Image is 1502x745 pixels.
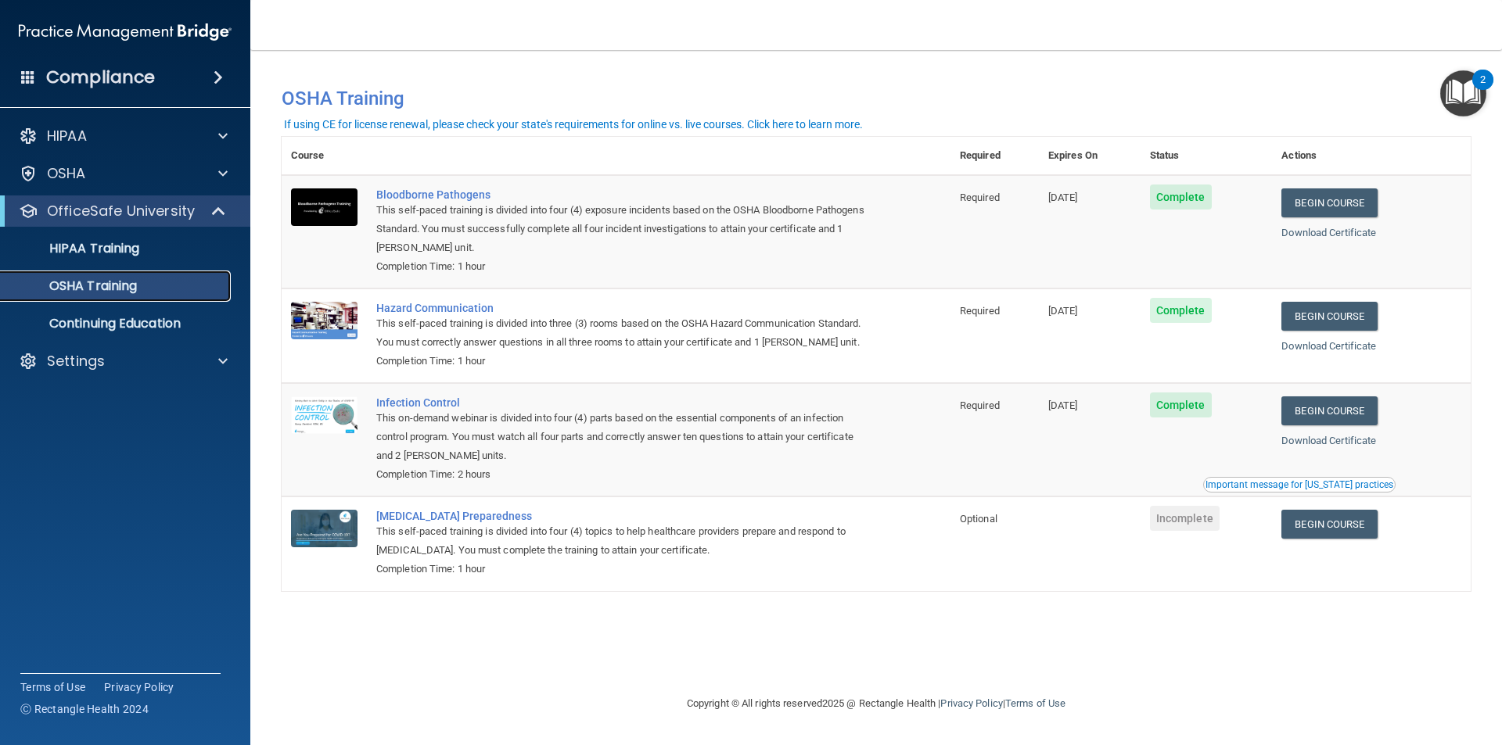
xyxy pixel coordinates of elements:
[10,241,139,256] p: HIPAA Training
[19,164,228,183] a: OSHA
[46,66,155,88] h4: Compliance
[376,257,872,276] div: Completion Time: 1 hour
[20,701,149,717] span: Ⓒ Rectangle Health 2024
[47,352,105,371] p: Settings
[282,116,865,132] button: If using CE for license renewal, please check your state's requirements for online vs. live cours...
[47,164,86,183] p: OSHA
[1039,137,1141,175] th: Expires On
[1005,697,1065,709] a: Terms of Use
[1281,340,1376,352] a: Download Certificate
[19,352,228,371] a: Settings
[1480,80,1486,100] div: 2
[376,302,872,314] a: Hazard Communication
[376,201,872,257] div: This self-paced training is divided into four (4) exposure incidents based on the OSHA Bloodborne...
[47,202,195,220] p: OfficeSafe University
[1440,70,1486,116] button: Open Resource Center, 2 new notifications
[1150,506,1220,531] span: Incomplete
[960,305,1000,317] span: Required
[19,202,227,220] a: OfficeSafe University
[1281,510,1377,539] a: Begin Course
[376,352,872,371] div: Completion Time: 1 hour
[19,127,228,145] a: HIPAA
[1281,188,1377,217] a: Begin Course
[1281,396,1377,425] a: Begin Course
[376,409,872,465] div: This on-demand webinar is divided into four (4) parts based on the essential components of an inf...
[1048,399,1078,411] span: [DATE]
[1231,634,1483,697] iframe: Drift Widget Chat Controller
[104,679,174,695] a: Privacy Policy
[960,192,1000,203] span: Required
[1206,480,1393,489] div: Important message for [US_STATE] practices
[1281,435,1376,446] a: Download Certificate
[376,465,872,484] div: Completion Time: 2 hours
[950,137,1039,175] th: Required
[284,119,863,130] div: If using CE for license renewal, please check your state's requirements for online vs. live cours...
[376,560,872,578] div: Completion Time: 1 hour
[282,88,1471,109] h4: OSHA Training
[376,522,872,560] div: This self-paced training is divided into four (4) topics to help healthcare providers prepare and...
[10,278,137,294] p: OSHA Training
[47,127,87,145] p: HIPAA
[960,399,1000,411] span: Required
[10,316,224,331] p: Continuing Education
[376,314,872,352] div: This self-paced training is divided into three (3) rooms based on the OSHA Hazard Communication S...
[1272,137,1471,175] th: Actions
[1048,192,1078,203] span: [DATE]
[1281,227,1376,238] a: Download Certificate
[1150,298,1212,323] span: Complete
[940,697,1002,709] a: Privacy Policy
[19,16,232,48] img: PMB logo
[1150,392,1212,417] span: Complete
[1150,184,1212,210] span: Complete
[1203,477,1396,492] button: Read this if you are a dental practitioner in the state of CA
[1048,305,1078,317] span: [DATE]
[591,679,1162,729] div: Copyright © All rights reserved 2025 @ Rectangle Health | |
[376,510,872,522] a: [MEDICAL_DATA] Preparedness
[376,188,872,201] a: Bloodborne Pathogens
[960,513,997,525] span: Optional
[376,396,872,409] a: Infection Control
[282,137,367,175] th: Course
[1281,302,1377,331] a: Begin Course
[1141,137,1273,175] th: Status
[20,679,85,695] a: Terms of Use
